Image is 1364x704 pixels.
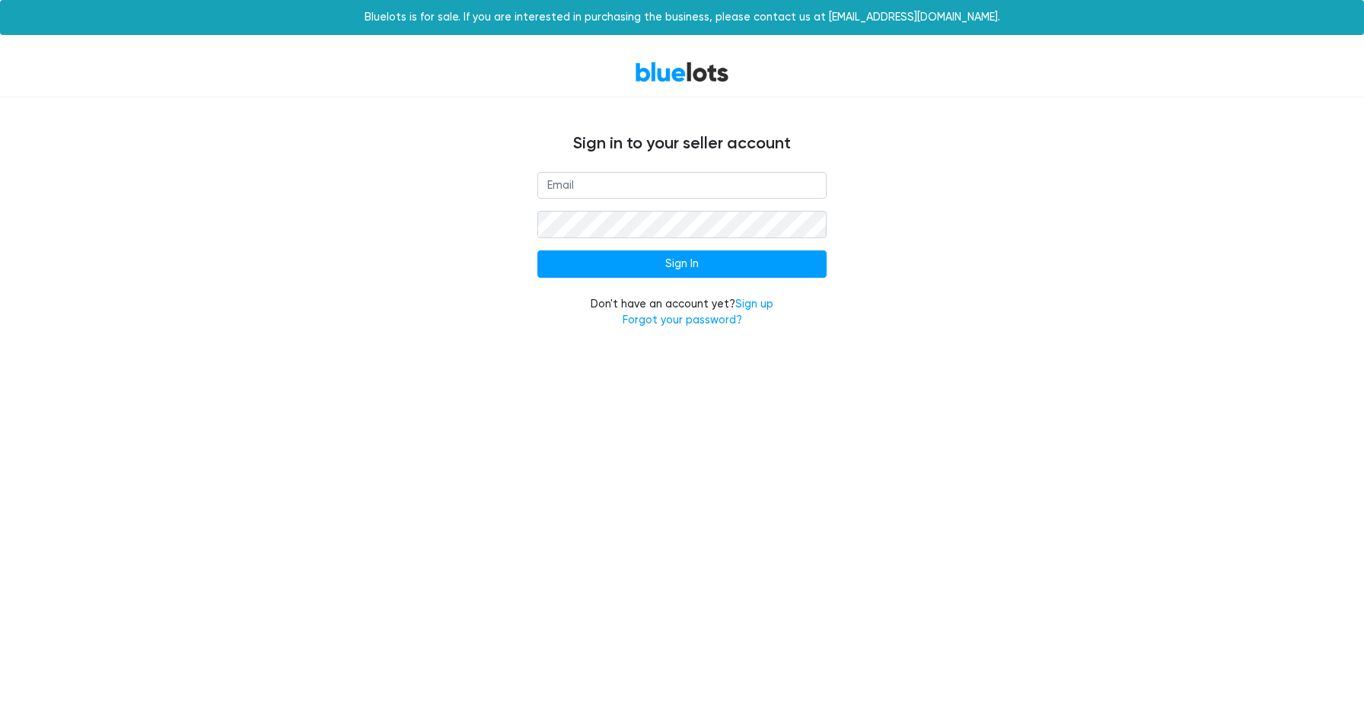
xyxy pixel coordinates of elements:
[225,134,1139,154] h4: Sign in to your seller account
[735,298,773,311] a: Sign up
[537,172,827,199] input: Email
[623,314,742,327] a: Forgot your password?
[635,61,729,83] a: BlueLots
[537,250,827,278] input: Sign In
[537,296,827,329] div: Don't have an account yet?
